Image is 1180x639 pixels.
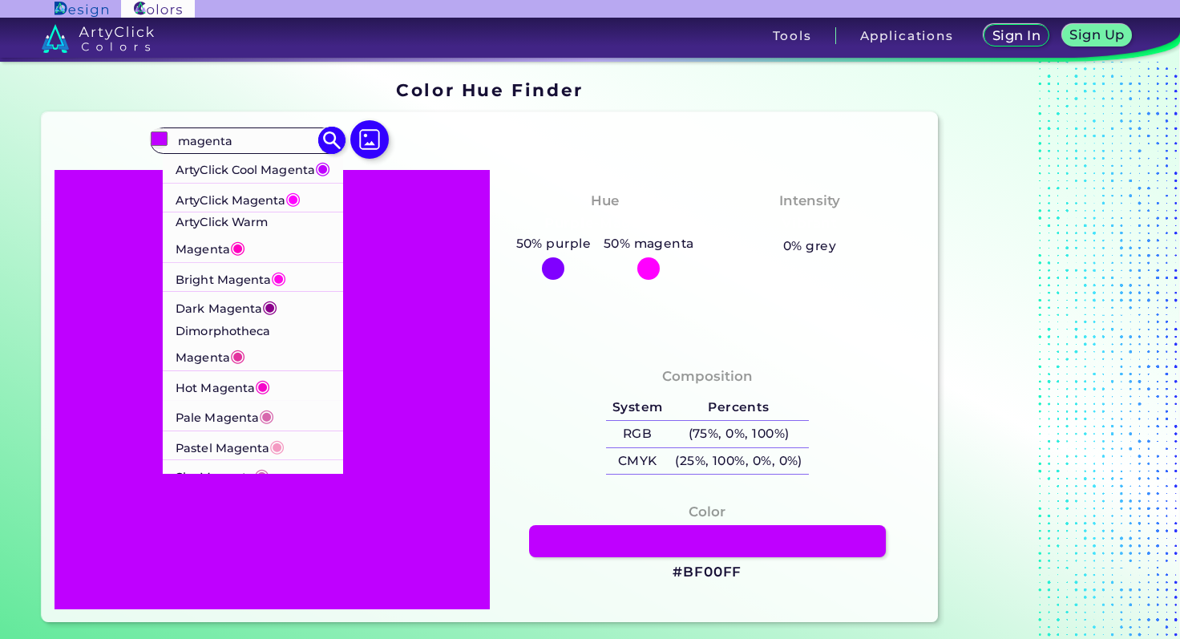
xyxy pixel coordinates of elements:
h5: 50% purple [510,233,597,254]
span: ◉ [259,405,274,426]
p: Pale Magenta [176,401,274,431]
h1: Color Hue Finder [396,78,583,102]
span: ◉ [285,187,301,208]
span: ◉ [229,346,244,366]
p: Pastel Magenta [176,431,285,460]
h3: #BF00FF [673,563,742,582]
h4: Hue [591,189,619,212]
span: ◉ [314,157,329,178]
h4: Intensity [779,189,840,212]
h5: Sign Up [1073,29,1122,41]
img: logo_artyclick_colors_white.svg [42,24,155,53]
h5: Percents [669,394,808,421]
h3: Vibrant [775,214,845,233]
p: Dark Magenta [176,292,277,322]
span: ◉ [229,237,244,257]
span: ◉ [271,266,286,287]
span: ◉ [254,464,269,485]
p: Dimorphotheca Magenta [176,322,331,371]
p: ArtyClick Magenta [176,183,301,212]
h5: Sign In [995,30,1038,42]
p: ArtyClick Warm Magenta [176,212,331,262]
h5: (25%, 100%, 0%, 0%) [669,448,808,475]
h3: Applications [860,30,954,42]
img: ArtyClick Design logo [55,2,108,17]
a: Sign Up [1065,26,1129,46]
h5: 50% magenta [597,233,701,254]
input: type color.. [172,130,321,152]
h3: Purple-Magenta [537,214,673,233]
h4: Color [689,500,725,524]
h4: Composition [662,365,753,388]
h3: Tools [773,30,812,42]
p: Hot Magenta [176,371,270,401]
p: Sky Magenta [176,460,269,490]
span: ◉ [255,375,270,396]
img: icon picture [350,120,389,159]
p: Bright Magenta [176,262,286,292]
h5: CMYK [606,448,669,475]
h5: 0% grey [783,236,836,257]
span: ◉ [262,296,277,317]
h5: System [606,394,669,421]
a: Sign In [987,26,1046,46]
h5: (75%, 0%, 100%) [669,421,808,447]
h5: RGB [606,421,669,447]
p: ArtyClick Cool Magenta [176,153,330,183]
img: icon search [318,127,346,155]
span: ◉ [269,435,285,455]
